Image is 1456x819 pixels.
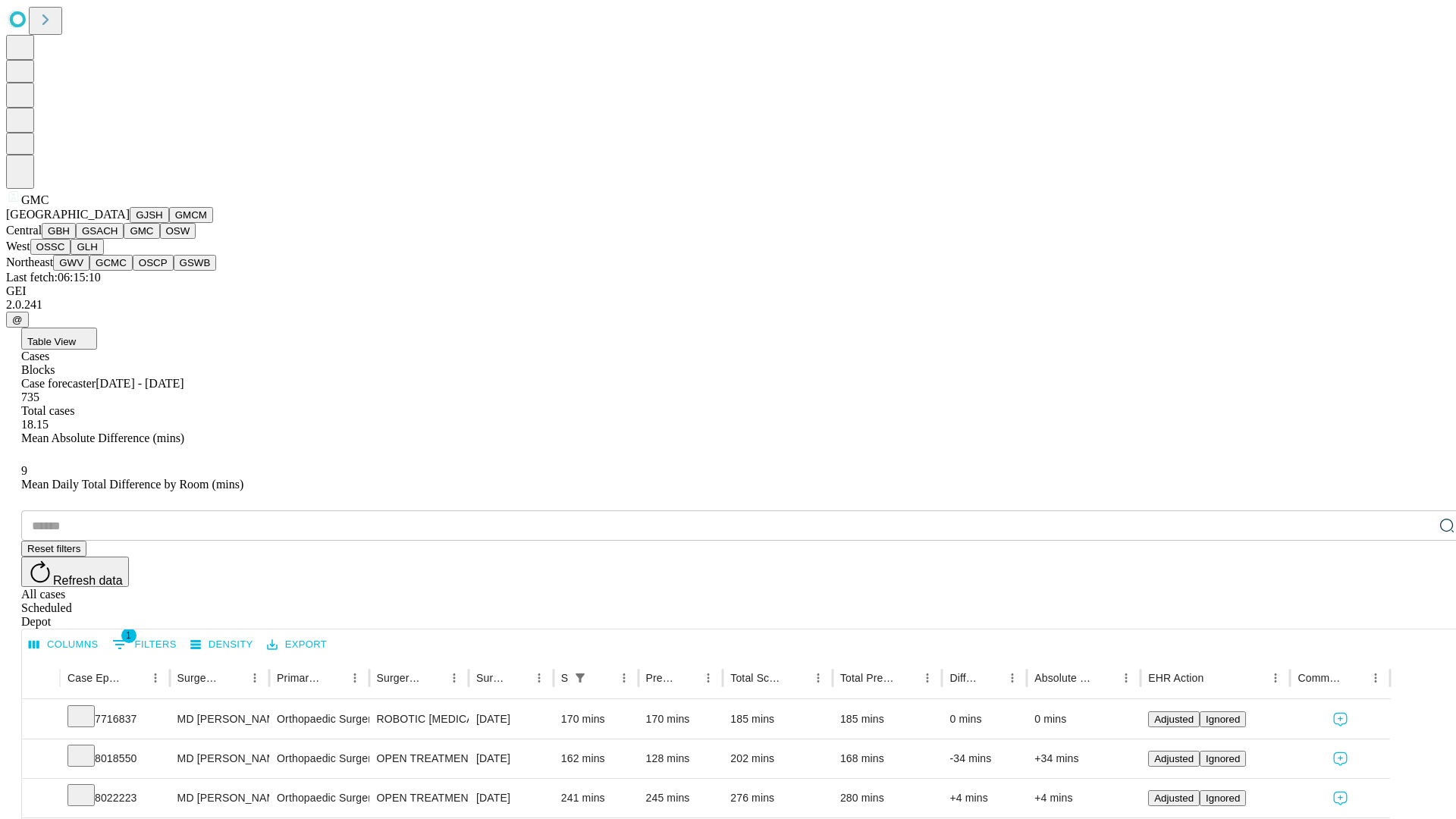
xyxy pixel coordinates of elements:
[507,667,529,689] button: Sort
[840,672,895,684] div: Total Predicted Duration
[1034,700,1133,739] div: 0 mins
[1265,667,1286,689] button: Menu
[730,739,825,778] div: 202 mins
[646,700,716,739] div: 170 mins
[42,223,76,239] button: GBH
[698,667,719,689] button: Menu
[377,700,461,739] div: ROBOTIC [MEDICAL_DATA] TOTAL HIP
[1034,672,1093,684] div: Absolute Difference
[1206,753,1240,764] span: Ignored
[1148,711,1200,727] button: Adjusted
[223,667,244,689] button: Sort
[53,255,89,271] button: GWV
[476,779,546,817] div: [DATE]
[676,667,698,689] button: Sort
[21,478,243,491] span: Mean Daily Total Difference by Room (mins)
[1154,753,1194,764] span: Adjusted
[6,312,29,328] button: @
[1365,667,1386,689] button: Menu
[1206,714,1240,725] span: Ignored
[177,700,262,739] div: MD [PERSON_NAME]
[121,628,136,643] span: 1
[840,779,935,817] div: 280 mins
[27,543,80,554] span: Reset filters
[21,418,49,431] span: 18.15
[244,667,265,689] button: Menu
[177,672,221,684] div: Surgeon Name
[840,739,935,778] div: 168 mins
[917,667,938,689] button: Menu
[476,739,546,778] div: [DATE]
[1154,714,1194,725] span: Adjusted
[1200,790,1246,806] button: Ignored
[133,255,174,271] button: OSCP
[25,633,102,657] button: Select columns
[730,672,785,684] div: Total Scheduled Duration
[561,700,631,739] div: 170 mins
[21,193,49,206] span: GMC
[896,667,917,689] button: Sort
[949,672,979,684] div: Difference
[30,239,71,255] button: OSSC
[277,672,321,684] div: Primary Service
[561,739,631,778] div: 162 mins
[124,667,145,689] button: Sort
[277,779,361,817] div: Orthopaedic Surgery
[646,779,716,817] div: 245 mins
[67,739,162,778] div: 8018550
[949,739,1019,778] div: -34 mins
[377,672,421,684] div: Surgery Name
[1298,672,1341,684] div: Comments
[124,223,159,239] button: GMC
[169,207,213,223] button: GMCM
[30,746,52,773] button: Expand
[30,707,52,733] button: Expand
[21,464,27,477] span: 9
[1344,667,1365,689] button: Sort
[108,632,180,657] button: Show filters
[263,633,331,657] button: Export
[6,224,42,237] span: Central
[89,255,133,271] button: GCMC
[1154,792,1194,804] span: Adjusted
[1205,667,1226,689] button: Sort
[646,672,676,684] div: Predicted In Room Duration
[67,779,162,817] div: 8022223
[1034,739,1133,778] div: +34 mins
[21,404,74,417] span: Total cases
[1034,779,1133,817] div: +4 mins
[21,557,129,587] button: Refresh data
[1148,790,1200,806] button: Adjusted
[377,739,461,778] div: OPEN TREATMENT PROXIMAL [MEDICAL_DATA] WITH FIXATION OR PROSTHESIS
[1200,711,1246,727] button: Ignored
[1116,667,1137,689] button: Menu
[377,779,461,817] div: OPEN TREATMENT ACETABULAR 2 COLUMN FRACTURE
[174,255,217,271] button: GSWB
[21,391,39,403] span: 735
[840,700,935,739] div: 185 mins
[1206,792,1240,804] span: Ignored
[177,779,262,817] div: MD [PERSON_NAME]
[561,672,568,684] div: Scheduled In Room Duration
[808,667,829,689] button: Menu
[21,541,86,557] button: Reset filters
[570,667,591,689] button: Show filters
[76,223,124,239] button: GSACH
[177,739,262,778] div: MD [PERSON_NAME]
[323,667,344,689] button: Sort
[344,667,366,689] button: Menu
[6,208,130,221] span: [GEOGRAPHIC_DATA]
[96,377,184,390] span: [DATE] - [DATE]
[730,779,825,817] div: 276 mins
[21,377,96,390] span: Case forecaster
[570,667,591,689] div: 1 active filter
[187,633,257,657] button: Density
[949,779,1019,817] div: +4 mins
[160,223,196,239] button: OSW
[786,667,808,689] button: Sort
[21,328,97,350] button: Table View
[30,786,52,812] button: Expand
[1200,751,1246,767] button: Ignored
[1094,667,1116,689] button: Sort
[12,314,23,325] span: @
